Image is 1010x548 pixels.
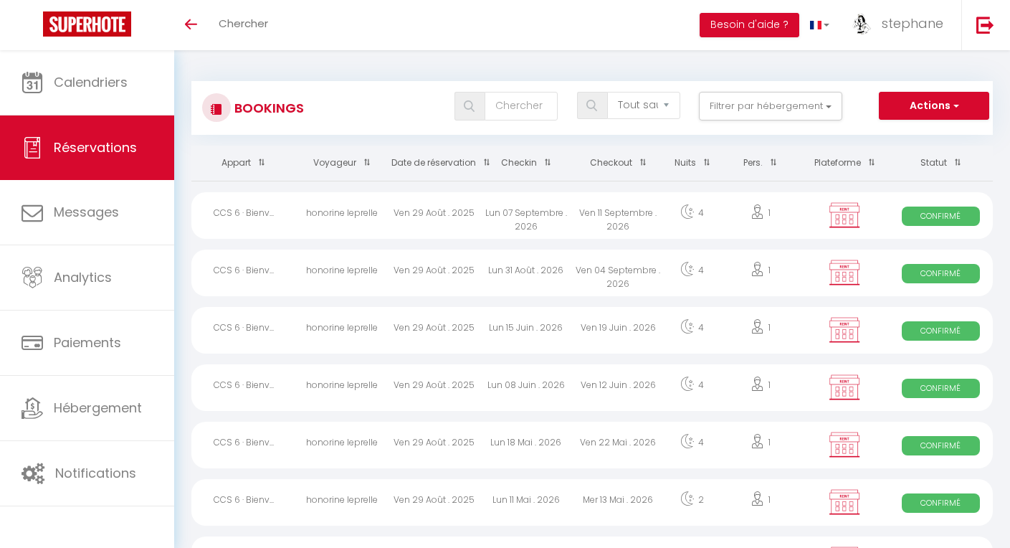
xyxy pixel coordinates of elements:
h3: Bookings [231,92,304,124]
span: Hébergement [54,399,142,417]
th: Sort by checkin [480,146,572,181]
th: Sort by status [889,146,993,181]
span: Messages [54,203,119,221]
th: Sort by checkout [572,146,664,181]
th: Sort by nights [664,146,720,181]
span: Réservations [54,138,137,156]
img: logout [976,16,994,34]
img: Super Booking [43,11,131,37]
th: Sort by rentals [191,146,295,181]
button: Besoin d'aide ? [700,13,799,37]
span: Paiements [54,334,121,351]
input: Chercher [485,92,558,121]
th: Sort by people [720,146,801,181]
span: Notifications [55,464,136,482]
th: Sort by booking date [388,146,480,181]
button: Filtrer par hébergement [699,92,842,121]
span: stephane [882,14,943,32]
img: ... [851,13,872,34]
span: Calendriers [54,73,128,91]
th: Sort by guest [295,146,388,181]
button: Actions [879,92,989,121]
span: Analytics [54,268,112,286]
span: Chercher [219,16,268,31]
th: Sort by channel [801,146,889,181]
